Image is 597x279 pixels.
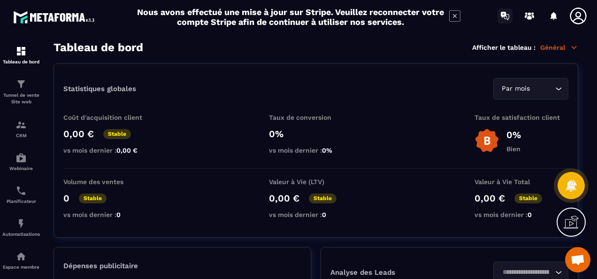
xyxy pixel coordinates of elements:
a: automationsautomationsAutomatisations [2,211,40,244]
div: Search for option [493,78,568,100]
img: formation [15,78,27,90]
p: Planificateur [2,199,40,204]
p: Afficher le tableau : [472,44,536,51]
p: Stable [79,194,107,203]
p: vs mois dernier : [475,211,568,218]
p: 0,00 € [269,193,299,204]
p: Coût d'acquisition client [63,114,157,121]
p: Stable [309,194,337,203]
p: vs mois dernier : [63,147,157,154]
div: Ouvrir le chat [565,247,590,272]
p: vs mois dernier : [269,147,363,154]
img: automations [15,251,27,262]
p: Général [540,43,578,52]
img: automations [15,218,27,229]
span: 0,00 € [116,147,138,154]
input: Search for option [499,267,553,278]
p: Valeur à Vie (LTV) [269,178,363,186]
a: automationsautomationsEspace membre [2,244,40,277]
p: Stable [103,129,131,139]
a: automationsautomationsWebinaire [2,145,40,178]
span: 0 [116,211,121,218]
img: scheduler [15,185,27,196]
p: 0 [63,193,69,204]
p: Espace membre [2,264,40,270]
p: vs mois dernier : [63,211,157,218]
p: Tableau de bord [2,59,40,64]
input: Search for option [532,84,553,94]
p: Automatisations [2,232,40,237]
span: 0 [322,211,326,218]
p: 0,00 € [63,128,94,139]
p: vs mois dernier : [269,211,363,218]
p: Tunnel de vente Site web [2,92,40,105]
p: 0,00 € [475,193,505,204]
p: Valeur à Vie Total [475,178,568,186]
a: formationformationTableau de bord [2,39,40,71]
img: formation [15,119,27,131]
p: Taux de conversion [269,114,363,121]
img: formation [15,46,27,57]
h3: Tableau de bord [54,41,143,54]
a: formationformationTunnel de vente Site web [2,71,40,112]
p: Dépenses publicitaire [63,262,301,270]
p: Bien [506,145,521,153]
span: 0% [322,147,332,154]
span: 0 [528,211,532,218]
p: Analyse des Leads [330,268,450,277]
p: Taux de satisfaction client [475,114,568,121]
p: 0% [506,129,521,140]
a: schedulerschedulerPlanificateur [2,178,40,211]
p: Statistiques globales [63,85,136,93]
img: b-badge-o.b3b20ee6.svg [475,128,499,153]
p: Webinaire [2,166,40,171]
h2: Nous avons effectué une mise à jour sur Stripe. Veuillez reconnecter votre compte Stripe afin de ... [137,7,444,27]
img: logo [13,8,98,26]
p: Volume des ventes [63,178,157,186]
p: CRM [2,133,40,138]
p: 0% [269,128,363,139]
span: Par mois [499,84,532,94]
p: Stable [514,194,542,203]
a: formationformationCRM [2,112,40,145]
img: automations [15,152,27,163]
